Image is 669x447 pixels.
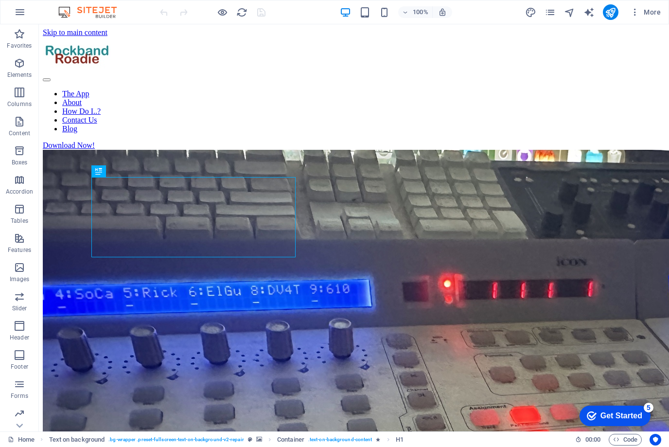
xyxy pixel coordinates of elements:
div: Get Started 5 items remaining, 0% complete [8,5,79,25]
p: Forms [11,392,28,400]
div: 5 [72,2,82,12]
a: Skip to main content [4,4,69,12]
button: design [525,6,537,18]
button: publish [603,4,618,20]
p: Footer [11,363,28,371]
p: Slider [12,304,27,312]
i: AI Writer [583,7,595,18]
i: Reload page [236,7,247,18]
i: Publish [605,7,616,18]
span: . text-on-background-content [308,434,372,446]
a: Click to cancel selection. Double-click to open Pages [8,434,35,446]
span: Click to select. Double-click to edit [277,434,304,446]
i: Element contains an animation [376,437,380,442]
span: Click to select. Double-click to edit [396,434,404,446]
nav: breadcrumb [49,434,404,446]
div: Get Started [29,11,70,19]
p: Tables [11,217,28,225]
button: navigator [564,6,576,18]
p: Favorites [7,42,32,50]
p: Boxes [12,159,28,166]
h6: 100% [413,6,428,18]
p: Accordion [6,188,33,196]
span: Click to select. Double-click to edit [49,434,105,446]
p: Images [10,275,30,283]
button: Code [609,434,642,446]
button: text_generator [583,6,595,18]
p: Header [10,334,29,341]
p: Elements [7,71,32,79]
p: Content [9,129,30,137]
i: On resize automatically adjust zoom level to fit chosen device. [438,8,447,17]
span: More [630,7,661,17]
i: Design (Ctrl+Alt+Y) [525,7,536,18]
button: Click here to leave preview mode and continue editing [216,6,228,18]
button: reload [236,6,247,18]
button: More [626,4,665,20]
p: Features [8,246,31,254]
button: 100% [398,6,433,18]
span: Code [613,434,637,446]
i: Navigator [564,7,575,18]
button: pages [545,6,556,18]
span: 00 00 [585,434,600,446]
h6: Session time [575,434,601,446]
span: : [592,436,594,443]
button: Usercentrics [650,434,661,446]
i: This element is a customizable preset [248,437,252,442]
span: . bg-wrapper .preset-fullscreen-text-on-background-v2-repair [108,434,244,446]
i: This element contains a background [256,437,262,442]
p: Columns [7,100,32,108]
i: Pages (Ctrl+Alt+S) [545,7,556,18]
img: Editor Logo [56,6,129,18]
